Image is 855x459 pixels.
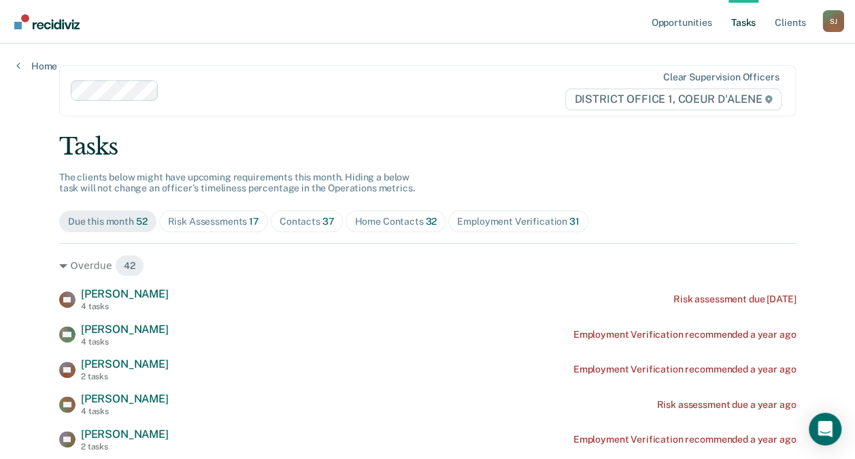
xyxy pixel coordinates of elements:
img: Recidiviz [14,14,80,29]
div: Contacts [280,216,335,227]
span: [PERSON_NAME] [81,323,169,336]
div: Employment Verification recommended a year ago [573,434,797,445]
span: 42 [115,255,144,276]
div: Due this month [68,216,148,227]
span: 31 [569,216,580,227]
span: DISTRICT OFFICE 1, COEUR D'ALENE [565,89,782,110]
div: Employment Verification recommended a year ago [573,364,797,375]
div: 2 tasks [81,442,169,452]
span: [PERSON_NAME] [81,358,169,370]
button: Profile dropdown button [822,10,844,32]
div: Overdue 42 [59,255,796,276]
span: [PERSON_NAME] [81,287,169,300]
div: 2 tasks [81,372,169,381]
div: S J [822,10,844,32]
div: Risk assessment due a year ago [656,399,796,411]
div: 4 tasks [81,302,169,311]
span: 32 [425,216,437,227]
div: 4 tasks [81,407,169,416]
div: Clear supervision officers [663,72,779,83]
span: [PERSON_NAME] [81,392,169,405]
a: Home [16,60,57,72]
span: [PERSON_NAME] [81,428,169,441]
span: The clients below might have upcoming requirements this month. Hiding a below task will not chang... [59,172,415,194]
div: 4 tasks [81,337,169,347]
div: Risk Assessments [168,216,259,227]
div: Risk assessment due [DATE] [673,294,796,305]
div: Tasks [59,133,796,161]
span: 52 [136,216,148,227]
span: 17 [249,216,259,227]
span: 37 [322,216,335,227]
div: Employment Verification [457,216,579,227]
div: Home Contacts [354,216,437,227]
div: Open Intercom Messenger [809,413,841,445]
div: Employment Verification recommended a year ago [573,329,797,341]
